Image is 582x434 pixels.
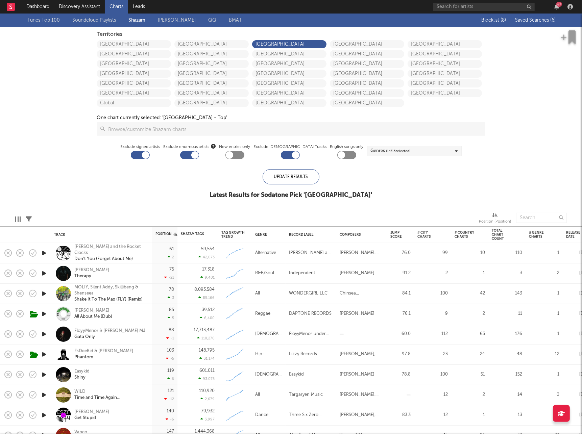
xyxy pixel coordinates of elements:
[74,389,147,401] a: WILDTime and Time Again ([PERSON_NAME] Crossing Theme Song)
[252,50,326,58] a: [GEOGRAPHIC_DATA]
[455,310,485,318] div: 2
[492,269,522,277] div: 3
[200,397,215,401] div: 2,679
[390,350,411,358] div: 97.8
[255,310,270,318] div: Reggae
[330,143,364,151] label: English songs only
[229,16,242,24] a: BMAT
[330,50,404,58] a: [GEOGRAPHIC_DATA]
[167,409,174,413] div: 140
[252,60,326,68] a: [GEOGRAPHIC_DATA]
[166,336,174,340] div: -1
[340,269,374,277] div: [PERSON_NAME]
[255,269,274,277] div: R&B/Soul
[198,377,215,381] div: 93,075
[174,40,249,48] a: [GEOGRAPHIC_DATA]
[289,249,333,257] div: [PERSON_NAME] and the Rocket Clocks
[433,3,535,11] input: Search for artists
[330,99,404,107] a: [GEOGRAPHIC_DATA]
[169,287,174,292] div: 78
[197,336,215,340] div: 110,270
[255,249,276,257] div: Alternative
[74,297,147,303] div: Shake It To The Max (FLY) [Remix]
[201,409,215,413] div: 79,932
[492,229,512,241] div: Total Chart Count
[408,89,482,97] a: [GEOGRAPHIC_DATA]
[263,169,319,184] div: Update Results
[199,356,215,361] div: 31,174
[254,143,327,151] label: Exclude [DEMOGRAPHIC_DATA] Tracks
[390,310,411,318] div: 76.1
[168,296,174,300] div: 3
[455,289,485,298] div: 42
[74,409,109,415] div: [PERSON_NAME]
[74,244,147,256] div: [PERSON_NAME] and the Rocket Clocks
[481,18,506,23] span: Blocklist
[390,371,411,379] div: 78.8
[408,40,482,48] a: [GEOGRAPHIC_DATA]
[340,233,380,237] div: Composers
[408,60,482,68] a: [GEOGRAPHIC_DATA]
[167,348,174,353] div: 103
[289,371,304,379] div: Easykid
[340,289,384,298] div: Chinsea [PERSON_NAME], [PERSON_NAME] Ama [PERSON_NAME] [PERSON_NAME], [PERSON_NAME]
[97,50,171,58] a: [GEOGRAPHIC_DATA]
[169,328,174,332] div: 88
[330,60,404,68] a: [GEOGRAPHIC_DATA]
[169,247,174,251] div: 61
[167,368,174,373] div: 119
[390,249,411,257] div: 76.0
[74,328,145,334] div: FloyyMenor & [PERSON_NAME] MJ
[516,213,567,223] input: Search...
[174,50,249,58] a: [GEOGRAPHIC_DATA]
[252,79,326,87] a: [GEOGRAPHIC_DATA]
[455,269,485,277] div: 1
[105,122,485,136] input: Browse/customize Shazam charts...
[417,269,448,277] div: 2
[97,60,171,68] a: [GEOGRAPHIC_DATA]
[529,411,559,419] div: 1
[166,417,174,422] div: -6
[74,308,112,314] div: [PERSON_NAME]
[529,330,559,338] div: 1
[194,328,215,332] div: 17,713,487
[97,30,485,39] div: Territories
[408,79,482,87] a: [GEOGRAPHIC_DATA]
[74,284,147,303] a: MOLIY, Silent Addy, Skillibeng & ShenseeaShake It To The Max (FLY) [Remix]
[330,89,404,97] a: [GEOGRAPHIC_DATA]
[97,89,171,97] a: [GEOGRAPHIC_DATA]
[74,273,109,279] div: Therapy
[168,389,174,393] div: 121
[417,371,448,379] div: 100
[289,269,315,277] div: Independent
[340,350,384,358] div: [PERSON_NAME], [PERSON_NAME], EsDeeKid
[255,350,282,358] div: Hip-Hop/Rap
[556,2,562,7] div: 87
[74,267,109,279] a: [PERSON_NAME]Therapy
[386,147,411,155] span: ( 14 / 15 selected)
[513,18,556,23] button: Saved Searches (6)
[289,310,332,318] div: DAPTONE RECORDS
[166,356,174,361] div: -5
[169,267,174,272] div: 75
[390,231,402,239] div: Jump Score
[252,40,326,48] a: [GEOGRAPHIC_DATA]
[74,267,109,273] div: [PERSON_NAME]
[211,143,216,149] button: Exclude enormous artists
[74,354,133,360] div: Phantom
[479,209,511,229] div: Position (Position)
[200,275,215,280] div: 9,401
[252,89,326,97] a: [GEOGRAPHIC_DATA]
[529,231,549,239] div: # Genre Charts
[74,368,90,381] a: EasykidShiny
[74,328,145,340] a: FloyyMenor & [PERSON_NAME] MJGata Only
[501,18,506,23] span: ( 8 )
[15,209,21,229] div: Edit Columns
[492,371,522,379] div: 152
[371,147,411,155] div: Genres
[529,269,559,277] div: 2
[72,16,116,24] a: Soundcloud Playlists
[74,256,147,262] div: Don't You (Forget About Me)
[26,209,32,229] div: Filters
[417,350,448,358] div: 23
